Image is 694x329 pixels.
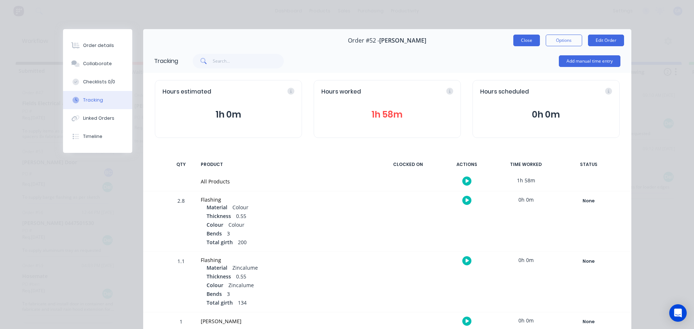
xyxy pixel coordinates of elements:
span: Hours worked [321,88,361,96]
div: 200 [207,238,372,247]
div: 3 [207,230,372,238]
span: Bends [207,290,222,298]
div: Colour [207,203,372,212]
div: Collaborate [83,60,112,67]
button: 1h 58m [321,108,453,122]
div: Zincalume [207,264,372,273]
span: [PERSON_NAME] [379,37,426,44]
span: Total girth [207,238,233,246]
input: Search... [213,54,284,68]
div: All Products [201,178,372,185]
div: [PERSON_NAME] [201,317,372,325]
div: PRODUCT [196,157,376,172]
span: Bends [207,230,222,237]
button: Edit Order [588,35,624,46]
div: 0h 0m [499,312,553,329]
div: Order details [83,42,114,49]
button: Checklists 0/0 [63,73,132,91]
div: Open Intercom Messenger [669,304,687,322]
button: Timeline [63,127,132,146]
span: Thickness [207,273,231,280]
div: Flashing [201,256,372,264]
button: 0h 0m [480,108,612,122]
div: Tracking [154,57,178,66]
button: None [562,196,615,206]
div: CLOCKED ON [381,157,435,172]
button: None [562,256,615,266]
div: Checklists 0/0 [83,79,115,85]
div: TIME WORKED [499,157,553,172]
div: 3 [207,290,372,299]
div: Zincalume [207,281,372,290]
span: Total girth [207,299,233,306]
span: Thickness [207,212,231,220]
span: Hours estimated [162,88,211,96]
div: Colour [207,221,372,230]
div: Tracking [83,97,103,103]
span: Colour [207,281,223,289]
div: ACTIONS [440,157,494,172]
button: None [562,317,615,327]
span: Order #52 - [348,37,379,44]
button: Linked Orders [63,109,132,127]
span: Hours scheduled [480,88,529,96]
div: 0.55 [207,212,372,221]
div: Timeline [83,133,102,140]
button: Add manual time entry [559,55,620,67]
button: 1h 0m [162,108,294,122]
button: Options [546,35,582,46]
button: Order details [63,36,132,55]
span: Material [207,264,227,271]
button: Collaborate [63,55,132,73]
div: STATUS [558,157,620,172]
span: Colour [207,221,223,229]
div: Linked Orders [83,115,114,122]
div: 134 [207,299,372,308]
div: 2.8 [170,193,192,251]
button: Tracking [63,91,132,109]
div: 0h 0m [499,191,553,208]
div: 0h 0m [499,252,553,268]
div: 1h 58m [499,172,553,189]
div: Flashing [201,196,372,203]
div: None [562,257,615,266]
button: Close [513,35,540,46]
div: 1.1 [170,253,192,312]
div: 0.55 [207,273,372,281]
div: QTY [170,157,192,172]
span: Material [207,203,227,211]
